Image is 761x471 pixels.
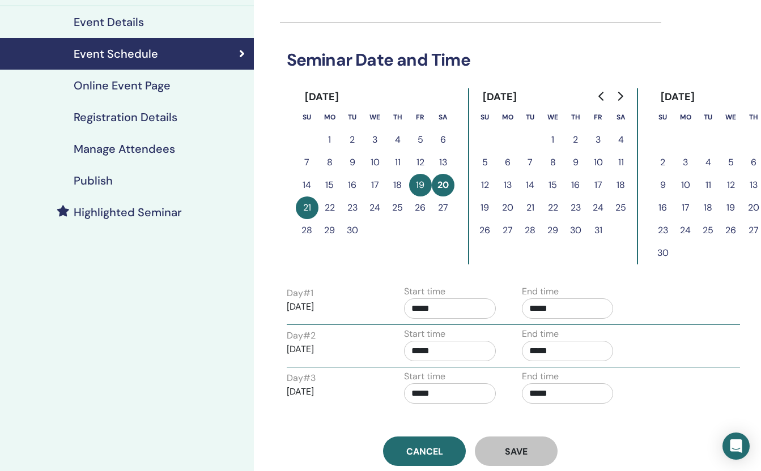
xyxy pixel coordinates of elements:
button: 26 [720,219,742,242]
th: Tuesday [697,106,720,129]
th: Sunday [474,106,496,129]
button: 20 [432,174,454,196]
th: Monday [496,106,519,129]
button: 24 [587,196,610,219]
p: [DATE] [287,342,379,356]
button: Go to next month [611,85,629,108]
button: 1 [318,129,341,151]
label: Day # 2 [287,329,316,342]
h4: Registration Details [74,110,177,124]
button: 24 [364,196,386,219]
button: Go to previous month [593,85,611,108]
button: 23 [564,196,587,219]
button: 29 [542,219,564,242]
button: 9 [564,151,587,174]
button: 28 [296,219,318,242]
button: 13 [432,151,454,174]
button: 24 [674,219,697,242]
a: Cancel [383,436,466,466]
h3: Seminar Date and Time [280,50,661,70]
button: Save [475,436,558,466]
button: 27 [496,219,519,242]
button: 21 [296,196,318,219]
button: 23 [341,196,364,219]
h4: Publish [74,174,113,187]
th: Wednesday [542,106,564,129]
button: 23 [652,219,674,242]
button: 25 [610,196,632,219]
button: 11 [610,151,632,174]
label: End time [522,327,559,341]
th: Saturday [610,106,632,129]
button: 30 [652,242,674,264]
button: 6 [432,129,454,151]
button: 17 [587,174,610,196]
button: 10 [674,174,697,196]
label: Start time [404,370,445,383]
label: Start time [404,285,445,298]
button: 26 [409,196,432,219]
th: Wednesday [364,106,386,129]
button: 30 [564,219,587,242]
button: 11 [386,151,409,174]
button: 9 [652,174,674,196]
button: 15 [542,174,564,196]
button: 11 [697,174,720,196]
p: [DATE] [287,385,379,399]
button: 17 [364,174,386,196]
h4: Manage Attendees [74,142,175,156]
th: Saturday [432,106,454,129]
button: 18 [697,196,720,219]
button: 26 [474,219,496,242]
h4: Highlighted Seminar [74,205,182,219]
div: [DATE] [474,88,526,106]
th: Thursday [564,106,587,129]
th: Friday [409,106,432,129]
button: 12 [474,174,496,196]
th: Thursday [386,106,409,129]
label: End time [522,285,559,298]
button: 16 [652,196,674,219]
label: Day # 1 [287,286,313,300]
button: 4 [386,129,409,151]
button: 5 [720,151,742,174]
th: Wednesday [720,106,742,129]
button: 17 [674,196,697,219]
button: 2 [341,129,364,151]
button: 10 [364,151,386,174]
button: 1 [542,129,564,151]
button: 2 [564,129,587,151]
button: 15 [318,174,341,196]
th: Sunday [296,106,318,129]
button: 19 [474,196,496,219]
button: 14 [296,174,318,196]
button: 4 [697,151,720,174]
button: 8 [318,151,341,174]
button: 21 [519,196,542,219]
button: 2 [652,151,674,174]
button: 5 [474,151,496,174]
button: 13 [496,174,519,196]
button: 3 [364,129,386,151]
th: Friday [587,106,610,129]
button: 7 [519,151,542,174]
div: [DATE] [652,88,704,106]
button: 18 [610,174,632,196]
button: 9 [341,151,364,174]
th: Sunday [652,106,674,129]
button: 4 [610,129,632,151]
h4: Event Details [74,15,144,29]
button: 20 [496,196,519,219]
th: Tuesday [519,106,542,129]
button: 7 [296,151,318,174]
button: 31 [587,219,610,242]
button: 22 [318,196,341,219]
th: Monday [674,106,697,129]
div: [DATE] [296,88,348,106]
button: 30 [341,219,364,242]
button: 25 [386,196,409,219]
button: 3 [587,129,610,151]
button: 25 [697,219,720,242]
button: 5 [409,129,432,151]
button: 12 [409,151,432,174]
